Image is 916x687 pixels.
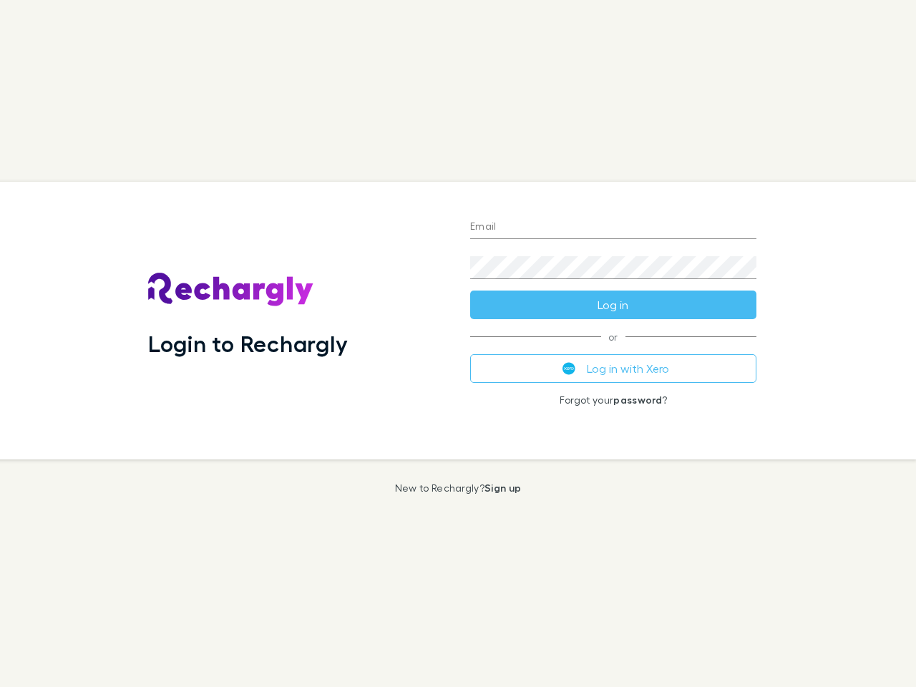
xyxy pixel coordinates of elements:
span: or [470,336,756,337]
img: Rechargly's Logo [148,273,314,307]
h1: Login to Rechargly [148,330,348,357]
a: Sign up [484,482,521,494]
a: password [613,394,662,406]
p: New to Rechargly? [395,482,522,494]
img: Xero's logo [562,362,575,375]
button: Log in [470,291,756,319]
p: Forgot your ? [470,394,756,406]
button: Log in with Xero [470,354,756,383]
